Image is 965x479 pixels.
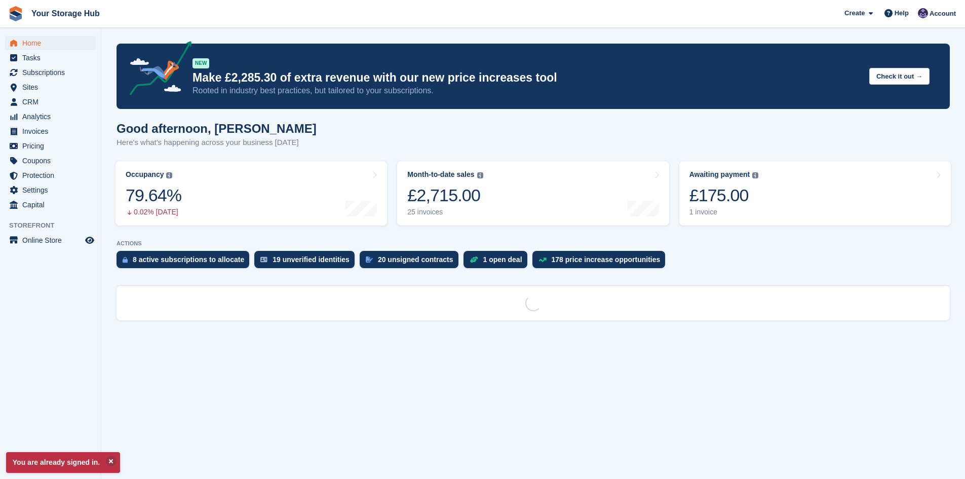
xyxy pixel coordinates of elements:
div: £2,715.00 [407,185,483,206]
span: Tasks [22,51,83,65]
div: Awaiting payment [689,170,750,179]
a: 178 price increase opportunities [532,251,671,273]
div: Occupancy [126,170,164,179]
a: menu [5,65,96,80]
img: Liam Beddard [918,8,928,18]
img: price-adjustments-announcement-icon-8257ccfd72463d97f412b2fc003d46551f7dbcb40ab6d574587a9cd5c0d94... [121,41,192,99]
img: icon-info-grey-7440780725fd019a000dd9b08b2336e03edf1995a4989e88bcd33f0948082b44.svg [166,172,172,178]
span: Create [844,8,865,18]
div: 19 unverified identities [273,255,350,264]
span: Capital [22,198,83,212]
p: You are already signed in. [6,452,120,473]
p: Rooted in industry best practices, but tailored to your subscriptions. [192,85,861,96]
h1: Good afternoon, [PERSON_NAME] [117,122,317,135]
a: menu [5,233,96,247]
a: 20 unsigned contracts [360,251,464,273]
img: deal-1b604bf984904fb50ccaf53a9ad4b4a5d6e5aea283cecdc64d6e3604feb123c2.svg [470,256,478,263]
span: Analytics [22,109,83,124]
a: menu [5,80,96,94]
a: menu [5,109,96,124]
div: 1 open deal [483,255,522,264]
span: Storefront [9,220,101,231]
div: 178 price increase opportunities [552,255,661,264]
a: Your Storage Hub [27,5,104,22]
a: menu [5,183,96,197]
a: menu [5,95,96,109]
button: Check it out → [869,68,930,85]
a: menu [5,124,96,138]
a: Month-to-date sales £2,715.00 25 invoices [397,161,669,226]
img: price_increase_opportunities-93ffe204e8149a01c8c9dc8f82e8f89637d9d84a8eef4429ea346261dce0b2c0.svg [538,257,547,262]
div: 20 unsigned contracts [378,255,453,264]
p: Here's what's happening across your business [DATE] [117,137,317,149]
a: menu [5,51,96,65]
span: Sites [22,80,83,94]
a: Awaiting payment £175.00 1 invoice [679,161,951,226]
a: Occupancy 79.64% 0.02% [DATE] [115,161,387,226]
div: 25 invoices [407,208,483,216]
a: menu [5,36,96,50]
img: contract_signature_icon-13c848040528278c33f63329250d36e43548de30e8caae1d1a13099fd9432cc5.svg [366,256,373,263]
span: Account [930,9,956,19]
p: Make £2,285.30 of extra revenue with our new price increases tool [192,70,861,85]
img: icon-info-grey-7440780725fd019a000dd9b08b2336e03edf1995a4989e88bcd33f0948082b44.svg [752,172,758,178]
div: £175.00 [689,185,759,206]
span: Help [895,8,909,18]
img: active_subscription_to_allocate_icon-d502201f5373d7db506a760aba3b589e785aa758c864c3986d89f69b8ff3... [123,256,128,263]
span: Invoices [22,124,83,138]
div: 1 invoice [689,208,759,216]
img: verify_identity-adf6edd0f0f0b5bbfe63781bf79b02c33cf7c696d77639b501bdc392416b5a36.svg [260,256,267,263]
span: Pricing [22,139,83,153]
a: menu [5,154,96,168]
span: CRM [22,95,83,109]
span: Coupons [22,154,83,168]
div: 8 active subscriptions to allocate [133,255,244,264]
p: ACTIONS [117,240,950,247]
a: 19 unverified identities [254,251,360,273]
span: Subscriptions [22,65,83,80]
span: Online Store [22,233,83,247]
img: icon-info-grey-7440780725fd019a000dd9b08b2336e03edf1995a4989e88bcd33f0948082b44.svg [477,172,483,178]
a: Preview store [84,234,96,246]
span: Settings [22,183,83,197]
div: NEW [192,58,209,68]
div: 79.64% [126,185,181,206]
a: menu [5,139,96,153]
span: Home [22,36,83,50]
img: stora-icon-8386f47178a22dfd0bd8f6a31ec36ba5ce8667c1dd55bd0f319d3a0aa187defe.svg [8,6,23,21]
div: 0.02% [DATE] [126,208,181,216]
span: Protection [22,168,83,182]
a: 8 active subscriptions to allocate [117,251,254,273]
a: 1 open deal [464,251,532,273]
a: menu [5,168,96,182]
a: menu [5,198,96,212]
div: Month-to-date sales [407,170,474,179]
